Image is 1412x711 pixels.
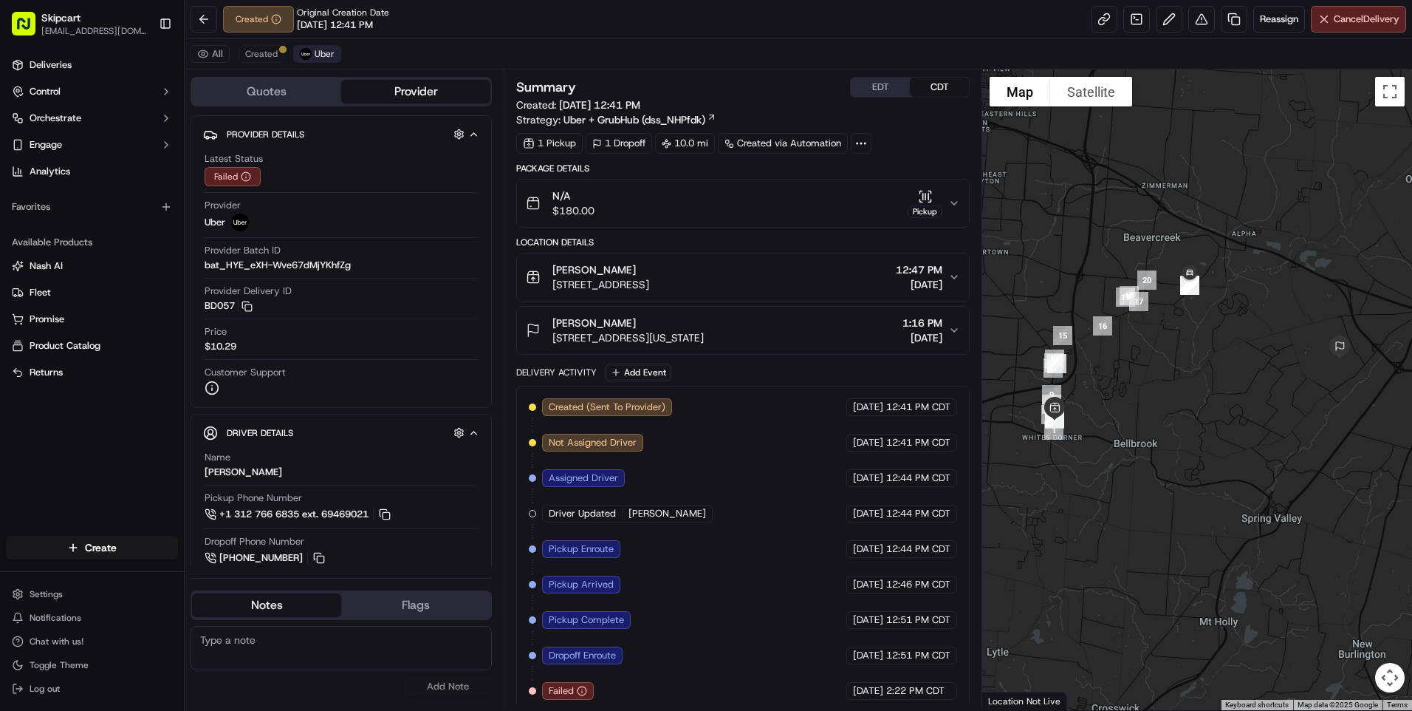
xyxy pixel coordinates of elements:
input: Got a question? Start typing here... [38,95,266,111]
div: Past conversations [15,192,99,204]
button: Add Event [606,364,671,381]
span: Pickup Complete [549,613,624,627]
span: [DATE] [853,436,883,449]
a: Nash AI [12,259,172,273]
a: Returns [12,366,172,379]
span: 12:51 PM CDT [886,613,950,627]
img: Wisdom Oko [15,255,38,284]
button: Created [223,6,294,33]
div: 18 [1114,280,1145,311]
span: 12:44 PM CDT [886,472,950,485]
span: [DATE] [168,269,199,281]
button: Pickup [908,189,942,218]
span: 12:44 PM CDT [886,542,950,556]
span: [DATE] [853,472,883,485]
span: +1 312 766 6835 ext. 69469021 [219,508,369,521]
div: 💻 [125,332,137,344]
div: 16 [1087,310,1118,341]
span: Create [85,540,117,555]
span: Failed [549,684,574,698]
span: Latest Status [205,152,263,166]
button: Start new chat [251,146,269,163]
button: N/A$180.00Pickup [517,180,969,227]
span: Uber [205,216,225,229]
div: Location Details [516,237,970,248]
button: Create [6,536,178,559]
span: Price [205,325,227,339]
button: See all [229,189,269,207]
span: [DATE] [902,330,942,345]
img: uber-new-logo.jpeg [231,214,249,231]
span: Nash AI [30,259,63,273]
a: Created via Automation [718,133,848,154]
img: 1736555255976-a54dd68f-1ca7-489b-9aae-adbdc363a1c4 [30,270,41,282]
span: 12:44 PM CDT [886,507,950,520]
span: Notifications [30,612,81,624]
a: Terms (opens in new tab) [1387,701,1408,709]
div: Strategy: [516,112,716,127]
button: Keyboard shortcuts [1225,700,1289,710]
button: Orchestrate [6,106,178,130]
a: +1 312 766 6835 ext. 69469021 [205,506,393,523]
button: Skipcart [41,10,80,25]
div: 15 [1047,320,1078,351]
div: Package Details [516,163,970,174]
button: All [191,45,230,63]
span: Log out [30,683,60,695]
span: Not Assigned Driver [549,436,637,449]
span: Chat with us! [30,636,83,647]
span: Toggle Theme [30,659,89,671]
button: Settings [6,584,178,605]
a: 💻API Documentation [119,324,243,351]
button: Reassign [1253,6,1305,33]
a: Powered byPylon [104,366,179,378]
button: Quotes [192,80,341,103]
span: Created: [516,98,640,112]
span: Uber + GrubHub (dss_NHPfdk) [563,112,705,127]
button: Show street map [990,77,1050,106]
div: Available Products [6,231,178,254]
span: Promise [30,313,64,326]
span: Driver Details [227,427,293,439]
span: Name [205,451,230,464]
button: CancelDelivery [1311,6,1406,33]
button: Product Catalog [6,334,178,358]
div: 19 [1110,282,1141,313]
span: Fleet [30,286,51,299]
span: Orchestrate [30,112,81,125]
span: Wisdom [PERSON_NAME] [46,269,157,281]
button: Chat with us! [6,631,178,652]
button: Skipcart[EMAIL_ADDRESS][DOMAIN_NAME] [6,6,153,41]
button: Show satellite imagery [1050,77,1132,106]
span: $10.29 [205,340,236,353]
span: Product Catalog [30,339,100,353]
div: 20 [1131,265,1162,296]
div: 6 [1039,403,1070,434]
button: Nash AI [6,254,178,278]
button: BD057 [205,299,253,313]
p: Welcome 👋 [15,59,269,83]
div: [PERSON_NAME] [205,466,282,479]
div: 2 [1039,404,1070,435]
a: Analytics [6,160,178,183]
span: 12:46 PM CDT [886,578,950,591]
div: We're available if you need us! [66,156,203,168]
span: Created (Sent To Provider) [549,401,665,414]
img: Asif Zaman Khan [15,215,38,239]
button: [PERSON_NAME][STREET_ADDRESS]12:47 PM[DATE] [517,254,969,301]
div: 9 [1036,379,1067,410]
span: [PERSON_NAME] [628,507,706,520]
button: Notes [192,593,341,617]
div: 11 [1038,353,1069,384]
div: Pickup [908,205,942,218]
span: • [123,229,128,241]
button: Map camera controls [1375,663,1405,693]
span: [EMAIL_ADDRESS][DOMAIN_NAME] [41,25,147,37]
span: Cancel Delivery [1334,13,1399,26]
div: 13 [1041,348,1072,379]
button: Failed [205,167,261,186]
span: [PERSON_NAME] [552,262,636,277]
